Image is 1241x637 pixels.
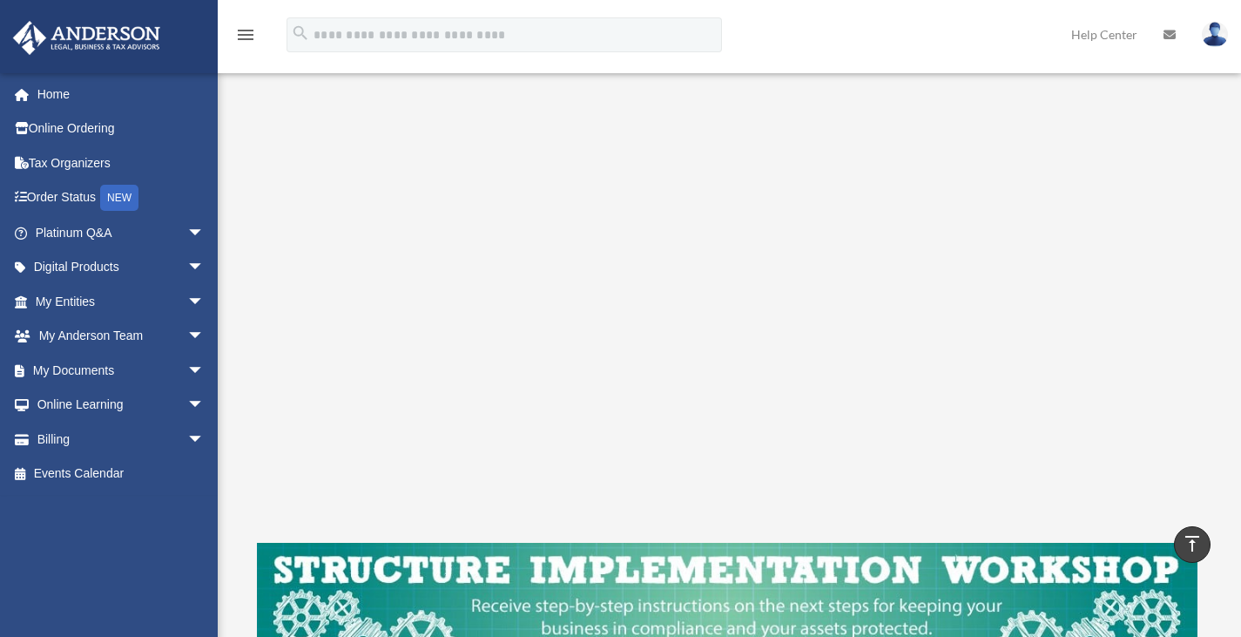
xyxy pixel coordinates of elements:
[12,146,231,180] a: Tax Organizers
[8,21,165,55] img: Anderson Advisors Platinum Portal
[187,284,222,320] span: arrow_drop_down
[12,250,231,285] a: Digital Productsarrow_drop_down
[235,24,256,45] i: menu
[12,422,231,457] a: Billingarrow_drop_down
[187,353,222,389] span: arrow_drop_down
[12,353,231,388] a: My Documentsarrow_drop_down
[12,457,231,491] a: Events Calendar
[187,215,222,251] span: arrow_drop_down
[187,250,222,286] span: arrow_drop_down
[12,180,231,216] a: Order StatusNEW
[1202,22,1228,47] img: User Pic
[187,388,222,424] span: arrow_drop_down
[12,319,231,354] a: My Anderson Teamarrow_drop_down
[187,422,222,457] span: arrow_drop_down
[12,388,231,423] a: Online Learningarrow_drop_down
[12,215,231,250] a: Platinum Q&Aarrow_drop_down
[1174,526,1211,563] a: vertical_align_top
[1182,533,1203,554] i: vertical_align_top
[291,24,310,43] i: search
[12,112,231,146] a: Online Ordering
[187,319,222,355] span: arrow_drop_down
[100,185,138,211] div: NEW
[12,284,231,319] a: My Entitiesarrow_drop_down
[12,77,231,112] a: Home
[235,30,256,45] a: menu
